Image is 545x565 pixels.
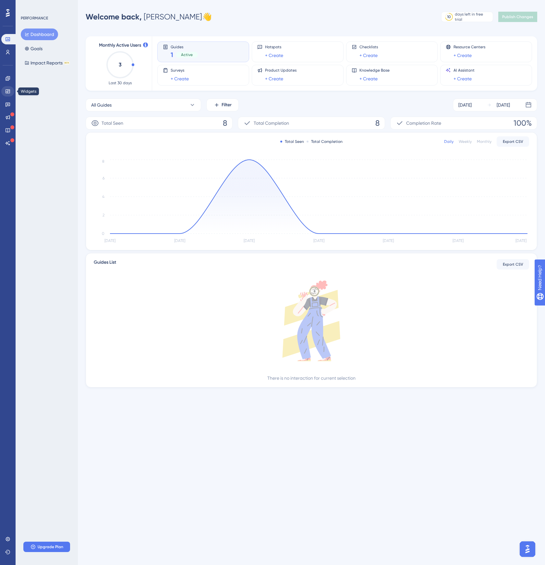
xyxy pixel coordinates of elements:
a: + Create [454,52,472,59]
span: Filter [222,101,232,109]
tspan: [DATE] [174,238,185,243]
tspan: 6 [103,176,104,180]
div: [DATE] [458,101,472,109]
a: + Create [359,75,378,83]
tspan: [DATE] [104,238,115,243]
span: Guides [171,44,198,49]
span: Checklists [359,44,378,50]
button: Export CSV [497,136,529,147]
span: 100% [514,118,532,128]
button: All Guides [86,98,201,111]
tspan: [DATE] [383,238,394,243]
span: Resource Centers [454,44,485,50]
div: There is no interaction for current selection [267,374,356,382]
span: Last 30 days [109,80,132,86]
span: Export CSV [503,139,523,144]
span: Upgrade Plan [38,544,63,549]
div: [DATE] [497,101,510,109]
div: Daily [444,139,454,144]
button: Dashboard [21,29,58,40]
span: Surveys [171,68,189,73]
iframe: UserGuiding AI Assistant Launcher [518,539,537,559]
span: 1 [171,50,173,59]
div: 10 [447,14,451,19]
span: AI Assistant [454,68,475,73]
span: 8 [223,118,227,128]
span: Active [181,52,193,57]
button: Impact ReportsBETA [21,57,74,69]
tspan: 4 [102,194,104,199]
a: + Create [265,52,283,59]
a: + Create [359,52,378,59]
a: + Create [454,75,472,83]
tspan: [DATE] [313,238,324,243]
span: 8 [375,118,380,128]
tspan: 2 [103,213,104,217]
span: Total Completion [254,119,289,127]
button: Export CSV [497,259,529,270]
span: Welcome back, [86,12,142,21]
div: PERFORMANCE [21,16,48,21]
span: Monthly Active Users [99,41,141,49]
button: Upgrade Plan [23,542,70,552]
tspan: [DATE] [244,238,255,243]
span: Need Help? [15,2,41,9]
tspan: [DATE] [453,238,464,243]
span: Product Updates [265,68,297,73]
span: Guides List [94,259,116,270]
span: All Guides [91,101,112,109]
div: Weekly [459,139,472,144]
div: BETA [64,61,70,64]
div: days left in free trial [455,12,491,22]
span: Publish Changes [502,14,533,19]
button: Publish Changes [498,12,537,22]
tspan: 0 [102,231,104,236]
button: Filter [206,98,239,111]
div: Total Seen [280,139,304,144]
div: Monthly [477,139,491,144]
span: Hotspots [265,44,283,50]
button: Goals [21,43,46,54]
span: Completion Rate [406,119,441,127]
span: Total Seen [102,119,123,127]
a: + Create [265,75,283,83]
tspan: 8 [102,159,104,164]
a: + Create [171,75,189,83]
tspan: [DATE] [515,238,527,243]
text: 3 [119,62,122,68]
div: Total Completion [307,139,343,144]
span: Export CSV [503,262,523,267]
div: [PERSON_NAME] 👋 [86,12,212,22]
span: Knowledge Base [359,68,390,73]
